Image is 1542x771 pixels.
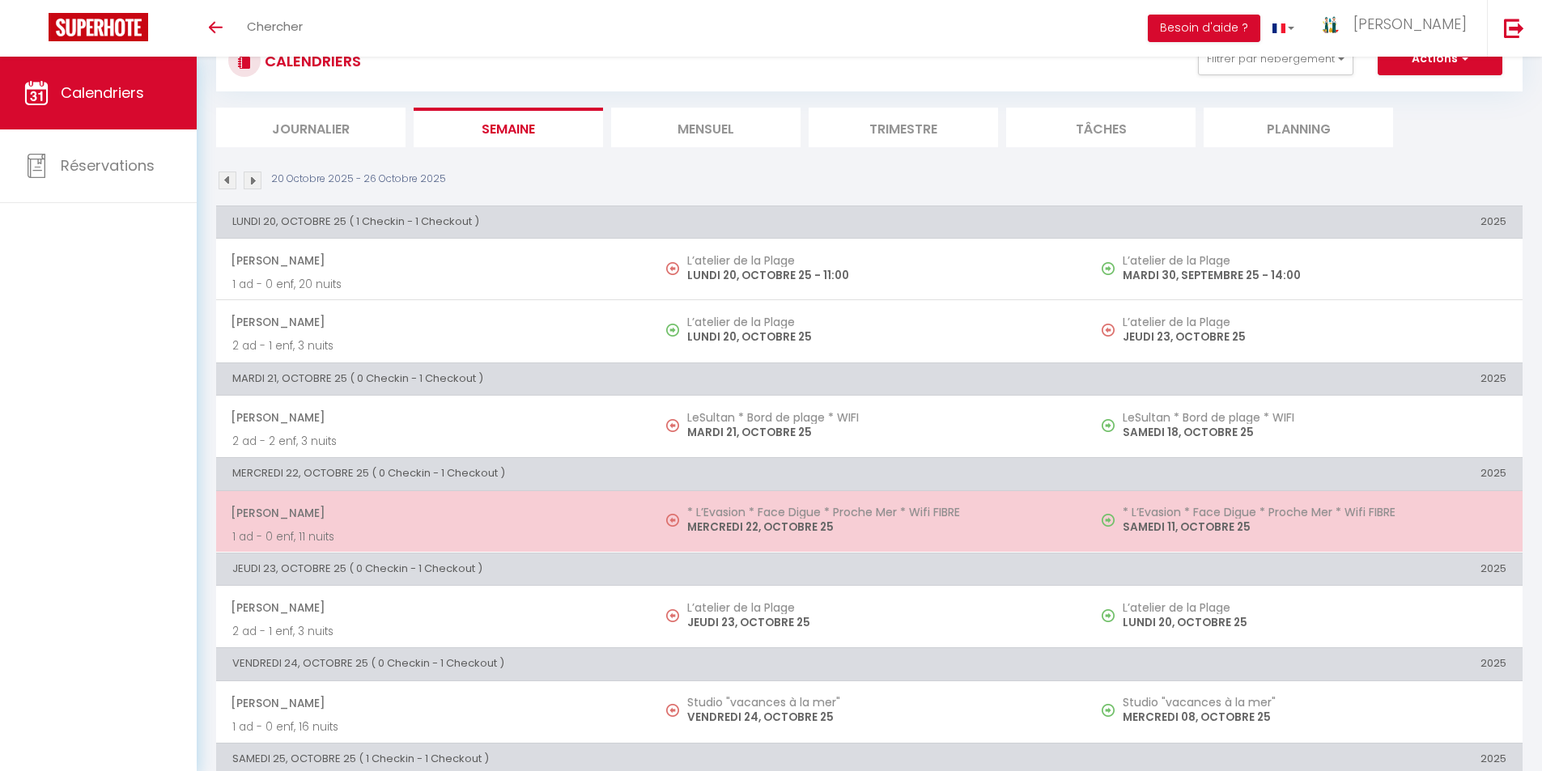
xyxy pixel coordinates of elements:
h3: CALENDRIERS [261,43,361,79]
img: NO IMAGE [666,262,679,275]
p: 1 ad - 0 enf, 11 nuits [232,528,635,545]
p: JEUDI 23, OCTOBRE 25 [687,614,1071,631]
img: NO IMAGE [1102,324,1115,337]
p: 2 ad - 1 enf, 3 nuits [232,337,635,354]
h5: L’atelier de la Plage [687,601,1071,614]
p: MERCREDI 22, OCTOBRE 25 [687,519,1071,536]
img: NO IMAGE [1102,514,1115,527]
p: LUNDI 20, OCTOBRE 25 [1123,614,1506,631]
span: [PERSON_NAME] [231,688,635,718]
p: MARDI 21, OCTOBRE 25 [687,424,1071,441]
p: SAMEDI 11, OCTOBRE 25 [1123,519,1506,536]
h5: LeSultan * Bord de plage * WIFI [1123,411,1506,424]
img: NO IMAGE [1102,704,1115,717]
span: [PERSON_NAME] [231,498,635,528]
span: [PERSON_NAME] [1353,14,1467,34]
th: 2025 [1087,458,1523,490]
p: 2 ad - 1 enf, 3 nuits [232,623,635,640]
h5: L’atelier de la Plage [687,254,1071,267]
h5: LeSultan * Bord de plage * WIFI [687,411,1071,424]
img: NO IMAGE [666,704,679,717]
th: 2025 [1087,553,1523,585]
span: [PERSON_NAME] [231,592,635,623]
th: MARDI 21, OCTOBRE 25 ( 0 Checkin - 1 Checkout ) [216,362,1087,395]
p: 1 ad - 0 enf, 20 nuits [232,276,635,293]
th: 2025 [1087,648,1523,680]
img: NO IMAGE [1102,609,1115,622]
th: MERCREDI 22, OCTOBRE 25 ( 0 Checkin - 1 Checkout ) [216,458,1087,490]
button: Filtrer par hébergement [1198,43,1353,75]
li: Mensuel [611,108,801,147]
h5: * L’Evasion * Face Digue * Proche Mer * Wifi FIBRE [1123,506,1506,519]
p: LUNDI 20, OCTOBRE 25 [687,328,1071,345]
p: SAMEDI 18, OCTOBRE 25 [1123,424,1506,441]
h5: * L’Evasion * Face Digue * Proche Mer * Wifi FIBRE [687,506,1071,519]
span: [PERSON_NAME] [231,402,635,433]
p: MARDI 30, SEPTEMBRE 25 - 14:00 [1123,267,1506,284]
span: Chercher [247,18,303,35]
img: logout [1504,18,1524,38]
span: Réservations [61,155,155,176]
p: VENDREDI 24, OCTOBRE 25 [687,709,1071,726]
img: NO IMAGE [1102,262,1115,275]
th: VENDREDI 24, OCTOBRE 25 ( 0 Checkin - 1 Checkout ) [216,648,1087,680]
span: [PERSON_NAME] [231,307,635,337]
th: 2025 [1087,205,1523,238]
p: 1 ad - 0 enf, 16 nuits [232,718,635,735]
h5: L’atelier de la Plage [1123,601,1506,614]
li: Journalier [216,108,406,147]
h5: L’atelier de la Plage [1123,316,1506,328]
h5: Studio "vacances à la mer" [687,696,1071,709]
span: [PERSON_NAME] [231,245,635,276]
img: NO IMAGE [666,514,679,527]
p: LUNDI 20, OCTOBRE 25 - 11:00 [687,267,1071,284]
p: JEUDI 23, OCTOBRE 25 [1123,328,1506,345]
li: Trimestre [809,108,998,147]
li: Tâches [1006,108,1196,147]
th: LUNDI 20, OCTOBRE 25 ( 1 Checkin - 1 Checkout ) [216,205,1087,238]
p: 20 Octobre 2025 - 26 Octobre 2025 [271,172,446,187]
h5: L’atelier de la Plage [687,316,1071,328]
button: Besoin d'aide ? [1148,15,1260,42]
span: Calendriers [61,83,144,103]
img: NO IMAGE [666,609,679,622]
th: JEUDI 23, OCTOBRE 25 ( 0 Checkin - 1 Checkout ) [216,553,1087,585]
img: NO IMAGE [1102,419,1115,432]
li: Planning [1204,108,1393,147]
th: 2025 [1087,362,1523,395]
p: MERCREDI 08, OCTOBRE 25 [1123,709,1506,726]
button: Actions [1378,43,1502,75]
img: ... [1319,15,1343,35]
p: 2 ad - 2 enf, 3 nuits [232,433,635,450]
h5: L’atelier de la Plage [1123,254,1506,267]
img: NO IMAGE [666,419,679,432]
li: Semaine [414,108,603,147]
img: Super Booking [49,13,148,41]
h5: Studio "vacances à la mer" [1123,696,1506,709]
